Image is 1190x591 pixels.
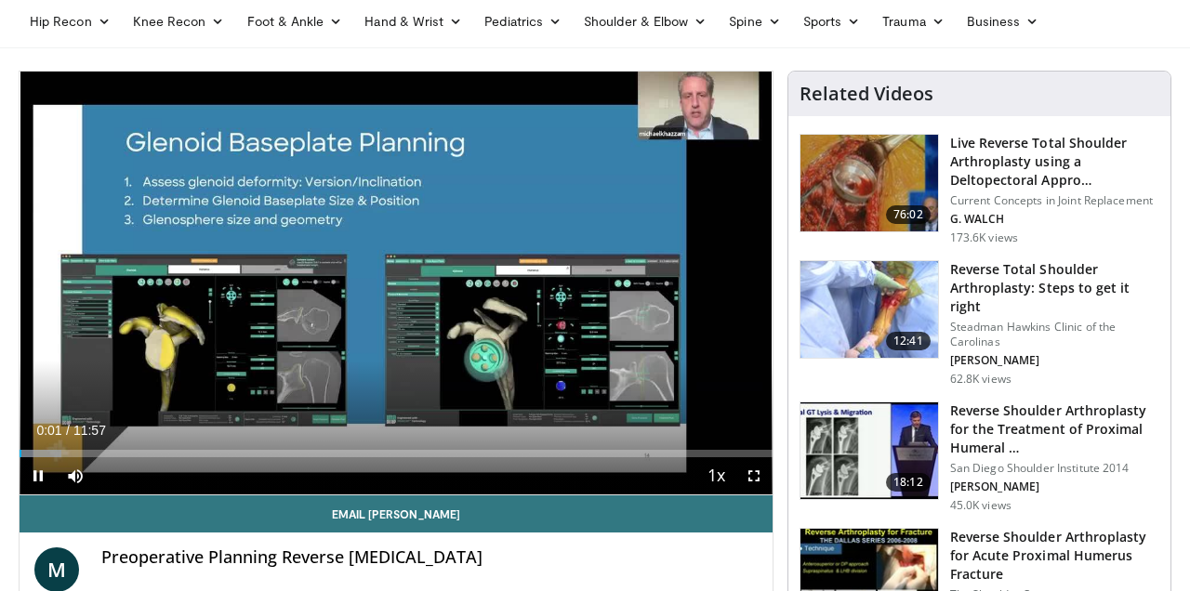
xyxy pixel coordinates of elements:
[800,401,1159,513] a: 18:12 Reverse Shoulder Arthroplasty for the Treatment of Proximal Humeral … San Diego Shoulder In...
[950,353,1159,368] p: [PERSON_NAME]
[950,134,1159,190] h3: Live Reverse Total Shoulder Arthroplasty using a Deltopectoral Appro…
[956,3,1051,40] a: Business
[57,457,94,494] button: Mute
[800,402,938,499] img: Q2xRg7exoPLTwO8X4xMDoxOjA4MTsiGN.150x105_q85_crop-smart_upscale.jpg
[792,3,872,40] a: Sports
[353,3,473,40] a: Hand & Wrist
[800,261,938,358] img: 326034_0000_1.png.150x105_q85_crop-smart_upscale.jpg
[735,457,773,494] button: Fullscreen
[66,423,70,438] span: /
[950,212,1159,227] p: G. WALCH
[36,423,61,438] span: 0:01
[886,205,931,224] span: 76:02
[950,260,1159,316] h3: Reverse Total Shoulder Arthroplasty: Steps to get it right
[101,547,758,568] h4: Preoperative Planning Reverse [MEDICAL_DATA]
[800,260,1159,387] a: 12:41 Reverse Total Shoulder Arthroplasty: Steps to get it right Steadman Hawkins Clinic of the C...
[950,479,1159,494] p: [PERSON_NAME]
[20,495,773,532] a: Email [PERSON_NAME]
[950,372,1011,387] p: 62.8K views
[236,3,354,40] a: Foot & Ankle
[950,230,1018,245] p: 173.6K views
[20,72,773,495] video-js: Video Player
[950,401,1159,457] h3: Reverse Shoulder Arthroplasty for the Treatment of Proximal Humeral …
[19,3,122,40] a: Hip Recon
[871,3,956,40] a: Trauma
[122,3,236,40] a: Knee Recon
[950,461,1159,476] p: San Diego Shoulder Institute 2014
[20,457,57,494] button: Pause
[950,528,1159,584] h3: Reverse Shoulder Arthroplasty for Acute Proximal Humerus Fracture
[886,332,931,350] span: 12:41
[800,134,1159,245] a: 76:02 Live Reverse Total Shoulder Arthroplasty using a Deltopectoral Appro… Current Concepts in J...
[73,423,106,438] span: 11:57
[20,450,773,457] div: Progress Bar
[573,3,718,40] a: Shoulder & Elbow
[473,3,573,40] a: Pediatrics
[800,135,938,231] img: 684033_3.png.150x105_q85_crop-smart_upscale.jpg
[950,498,1011,513] p: 45.0K views
[718,3,791,40] a: Spine
[886,473,931,492] span: 18:12
[800,83,933,105] h4: Related Videos
[950,193,1159,208] p: Current Concepts in Joint Replacement
[698,457,735,494] button: Playback Rate
[950,320,1159,349] p: Steadman Hawkins Clinic of the Carolinas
